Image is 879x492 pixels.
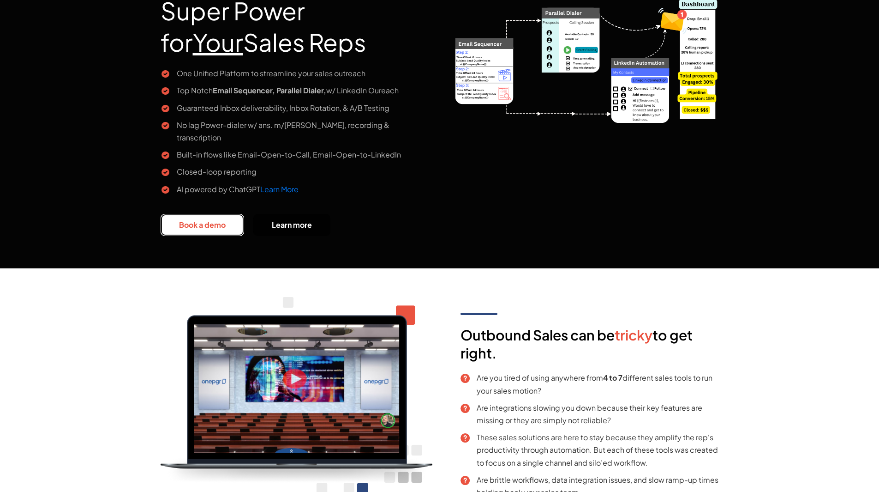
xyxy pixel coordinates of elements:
h2: Outbound Sales can be to get right. [460,326,719,371]
li: Built-in flows like Email-Open-to-Call, Email-Open-to-LinkedIn [161,148,433,161]
a: Learn more [253,214,330,237]
li: AI powered by ChatGPT [161,183,433,195]
a: Book a demo [161,214,244,237]
b: 4 to 7 [603,373,622,383]
span: tricky [615,326,652,344]
li: Closed-loop reporting [161,165,433,178]
li: Are integrations slowing you down because their key features are missing or they are simply not r... [460,401,719,426]
li: One Unified Platform to streamline your sales outreach [161,67,433,79]
li: These sales solutions are here to stay because they amplify the rep's productivity through automa... [460,431,719,469]
li: Guaranteed Inbox deliverability, Inbox Rotation, & A/B Testing [161,102,433,114]
li: Top Notch w/ LinkedIn Oureach [161,84,433,97]
b: Email Sequencer, Parallel Dialer, [213,85,326,95]
u: Your [193,27,243,57]
li: Are you tired of using anywhere from different sales tools to run your sales motion? [460,371,719,396]
a: Learn More [260,184,299,194]
li: No lag Power-dialer w/ ans. m/[PERSON_NAME], recording & transcription [161,119,433,144]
